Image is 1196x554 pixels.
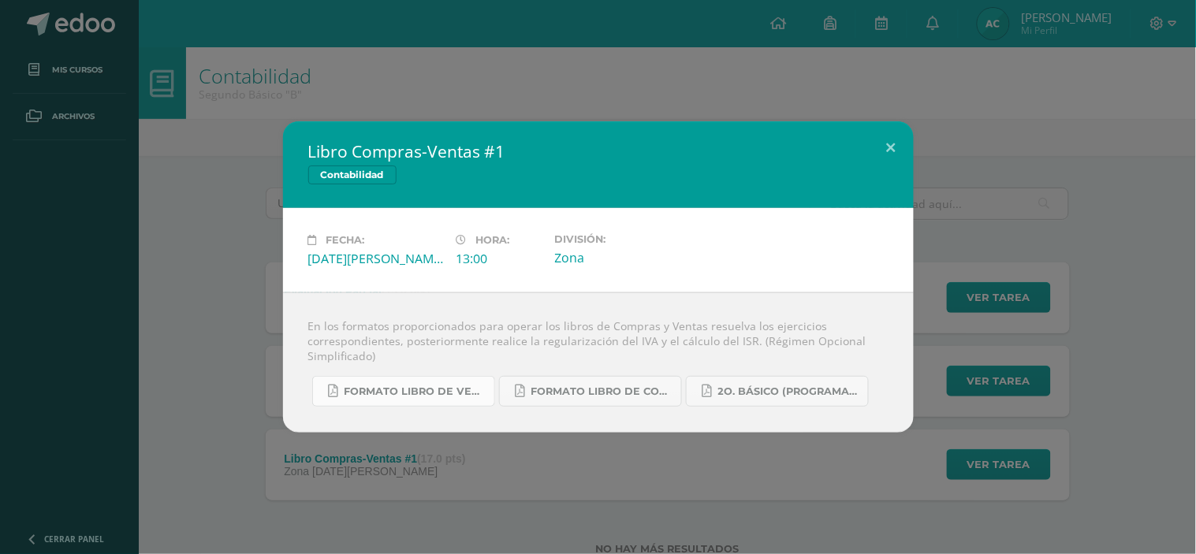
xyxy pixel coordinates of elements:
div: En los formatos proporcionados para operar los libros de Compras y Ventas resuelva los ejercicios... [283,292,914,433]
div: Zona [555,249,691,266]
div: [DATE][PERSON_NAME] [308,250,444,267]
span: Hora: [476,234,510,246]
label: División: [555,233,691,245]
span: Fecha: [326,234,365,246]
div: 13:00 [456,250,542,267]
span: Formato Libro de Compras.pdf [531,385,673,398]
h2: Libro Compras-Ventas #1 [308,140,889,162]
button: Close (Esc) [869,121,914,175]
span: Formato Libro de Ventas.pdf [345,385,486,398]
span: 2o. Básico (Programación).pdf [718,385,860,398]
a: 2o. Básico (Programación).pdf [686,376,869,407]
a: Formato Libro de Compras.pdf [499,376,682,407]
a: Formato Libro de Ventas.pdf [312,376,495,407]
span: Contabilidad [308,165,397,184]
